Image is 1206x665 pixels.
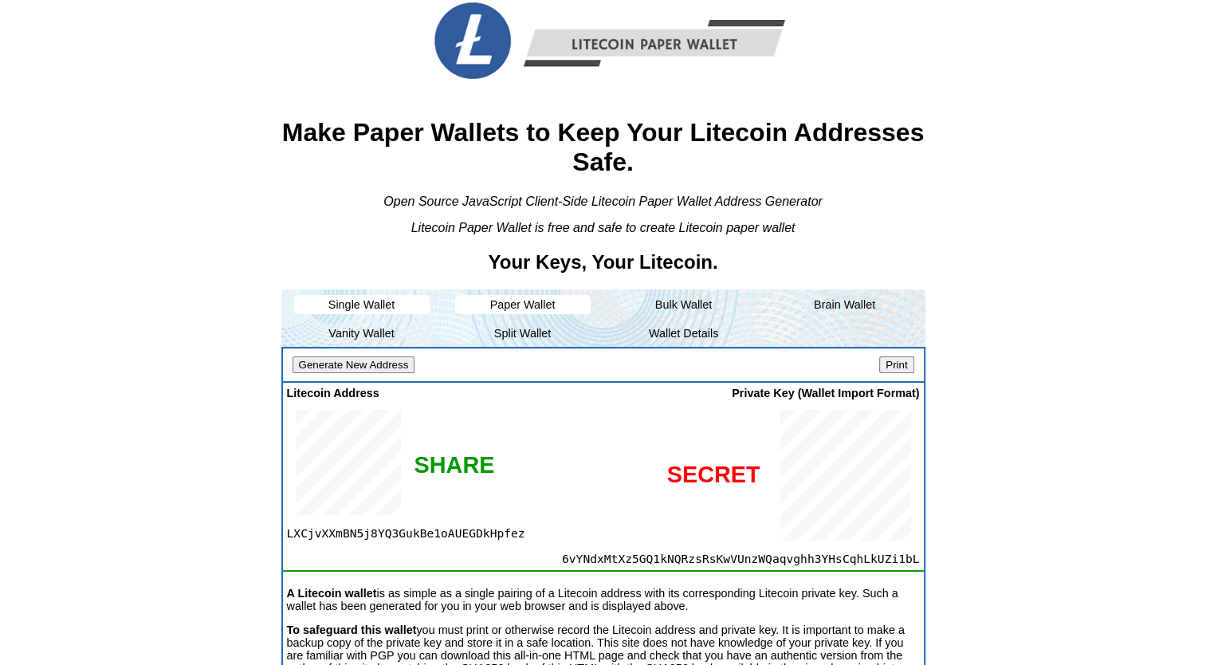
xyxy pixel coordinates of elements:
[667,462,760,488] div: SECRET
[879,356,913,373] input: Print
[477,552,920,565] span: 6vYNdxMtXz5GQ1kNQRzsRsKwVUnzWQaqvghh3YHsCqhLkUZi1bL
[281,251,925,273] h2: Your Keys, Your Litecoin.
[281,195,925,209] div: Open Source JavaScript Client-Side Litecoin Paper Wallet Address Generator
[294,295,430,314] li: Single Wallet
[281,221,925,235] div: Litecoin Paper Wallet is free and safe to create Litecoin paper wallet
[442,319,603,348] li: Split Wallet
[287,387,379,399] span: Litecoin Address
[281,319,442,348] li: Vanity Wallet
[287,587,377,600] b: A Litecoin wallet
[764,290,925,319] li: Brain Wallet
[455,295,591,314] li: Paper Wallet
[414,452,495,478] div: SHARE
[603,290,764,319] li: Bulk Wallet
[603,319,764,348] li: Wallet Details
[281,118,925,177] h1: Make Paper Wallets to Keep Your Litecoin Addresses Safe.
[287,624,417,636] b: To safeguard this wallet
[287,526,477,540] span: LXCjvXXmBN5j8YQ3GukBe1oAUEGDkHpfez
[732,387,919,399] span: Private Key (Wallet Import Format)
[287,587,920,612] p: is as simple as a single pairing of a Litecoin address with its corresponding Litecoin private ke...
[293,356,415,373] input: Generate New Address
